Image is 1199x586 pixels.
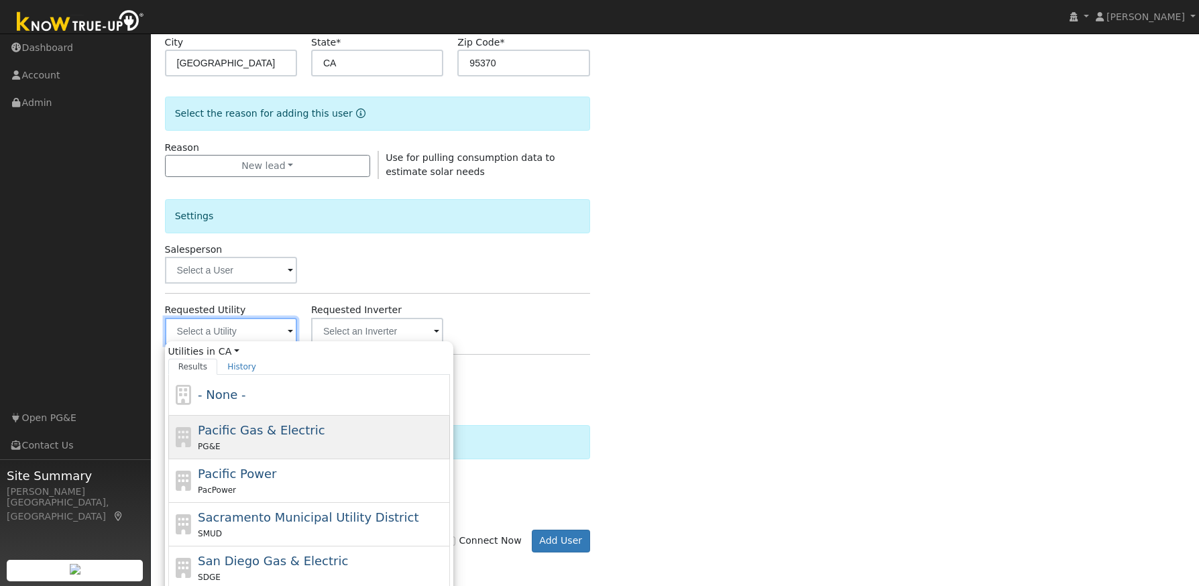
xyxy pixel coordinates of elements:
[500,37,504,48] span: Required
[10,7,151,38] img: Know True-Up
[311,303,402,317] label: Requested Inverter
[168,359,218,375] a: Results
[198,442,220,451] span: PG&E
[217,359,266,375] a: History
[198,554,348,568] span: San Diego Gas & Electric
[386,152,555,177] span: Use for pulling consumption data to estimate solar needs
[165,318,297,345] input: Select a Utility
[165,199,590,233] div: Settings
[198,573,221,582] span: SDGE
[165,257,297,284] input: Select a User
[165,155,371,178] button: New lead
[113,511,125,522] a: Map
[1106,11,1185,22] span: [PERSON_NAME]
[165,36,184,50] label: City
[198,529,222,538] span: SMUD
[457,36,504,50] label: Zip Code
[311,36,341,50] label: State
[446,534,521,548] label: Connect Now
[311,318,443,345] input: Select an Inverter
[198,485,236,495] span: PacPower
[165,303,246,317] label: Requested Utility
[353,108,365,119] a: Reason for new user
[532,530,590,552] button: Add User
[7,467,144,485] span: Site Summary
[336,37,341,48] span: Required
[165,97,590,131] div: Select the reason for adding this user
[198,510,418,524] span: Sacramento Municipal Utility District
[219,345,239,359] a: CA
[168,345,450,359] span: Utilities in
[165,141,199,155] label: Reason
[70,564,80,575] img: retrieve
[7,485,144,499] div: [PERSON_NAME]
[198,388,245,402] span: - None -
[7,495,144,524] div: [GEOGRAPHIC_DATA], [GEOGRAPHIC_DATA]
[198,423,325,437] span: Pacific Gas & Electric
[165,243,223,257] label: Salesperson
[198,467,276,481] span: Pacific Power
